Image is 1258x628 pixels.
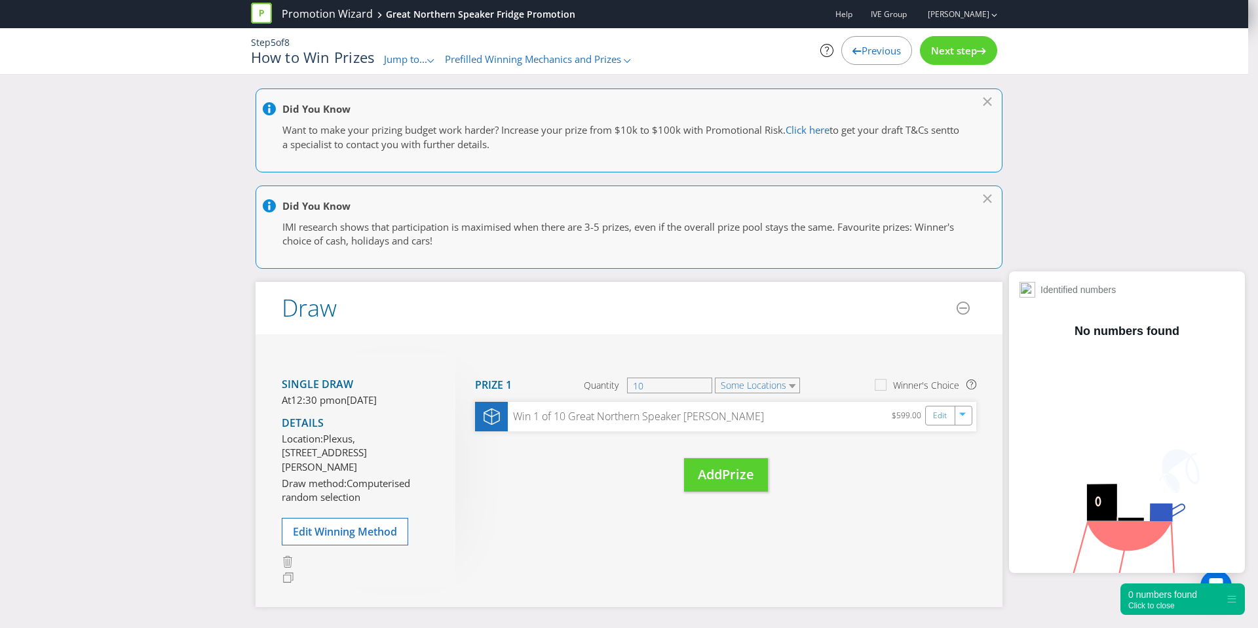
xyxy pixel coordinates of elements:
[871,9,907,20] span: IVE Group
[915,9,989,20] a: [PERSON_NAME]
[475,380,512,391] h4: Prize 1
[893,379,959,392] div: Winner's Choice
[282,477,410,503] span: Computerised random selection
[698,465,722,483] span: Add
[386,8,575,21] div: Great Northern Speaker Fridge Promotion
[384,52,427,66] span: Jump to...
[892,408,925,425] div: $599.00
[282,432,323,445] span: Location:
[282,518,408,545] button: Edit Winning Method
[347,393,377,406] span: [DATE]
[282,418,436,429] h4: Details
[251,36,271,49] span: Step
[282,477,347,490] span: Draw method:
[933,408,947,423] a: Edit
[291,393,335,406] span: 12:30 pm
[584,379,619,392] span: Quantity
[271,36,276,49] span: 5
[684,458,768,492] button: AddPrize
[835,9,852,20] a: Help
[931,44,977,57] span: Next step
[786,123,829,136] a: Click here
[276,36,284,49] span: of
[282,432,367,473] span: Plexus, [STREET_ADDRESS][PERSON_NAME]
[282,7,373,22] a: Promotion Wizard
[282,123,959,150] span: to get your draft T&Cs sentto a specialist to contact you with further details.
[282,220,963,248] p: IMI research shows that participation is maximised when there are 3-5 prizes, even if the overall...
[251,49,375,65] h1: How to Win Prizes
[862,44,901,57] span: Previous
[282,123,786,136] span: Want to make your prizing budget work harder? Increase your prize from $10k to $100k with Promoti...
[508,409,764,424] div: Win 1 of 10 Great Northern Speaker [PERSON_NAME]
[293,524,397,539] span: Edit Winning Method
[282,393,291,406] span: At
[722,465,754,483] span: Prize
[445,52,621,66] span: Prefilled Winning Mechanics and Prizes
[282,379,436,391] h4: Single draw
[335,393,347,406] span: on
[284,36,290,49] span: 8
[282,295,337,321] h2: Draw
